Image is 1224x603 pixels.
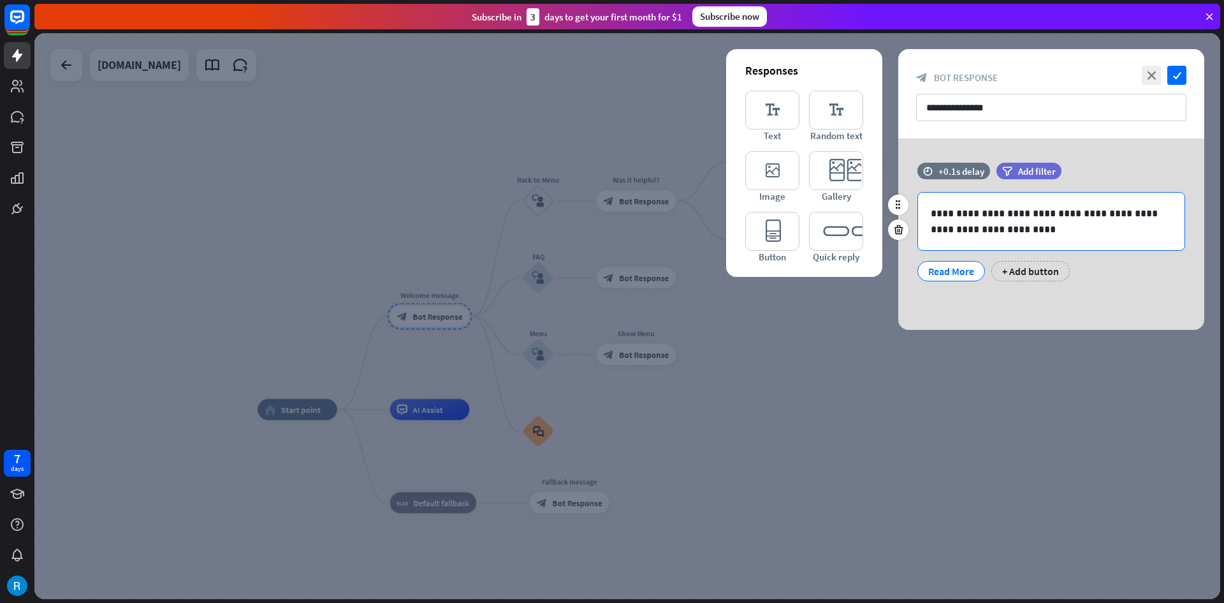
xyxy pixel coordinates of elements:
div: +0.1s delay [938,165,984,177]
div: days [11,465,24,473]
i: time [923,167,933,175]
span: Add filter [1018,165,1056,177]
div: Read More [928,262,974,281]
div: 3 [527,8,539,26]
div: Subscribe now [692,6,767,27]
div: 7 [14,453,20,465]
i: block_bot_response [916,72,928,84]
i: close [1142,66,1161,85]
i: check [1167,66,1186,85]
div: + Add button [991,261,1070,281]
button: Open LiveChat chat widget [10,5,48,43]
a: 7 days [4,450,31,477]
div: Subscribe in days to get your first month for $1 [472,8,682,26]
i: filter [1002,167,1012,176]
span: Bot Response [934,71,998,84]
